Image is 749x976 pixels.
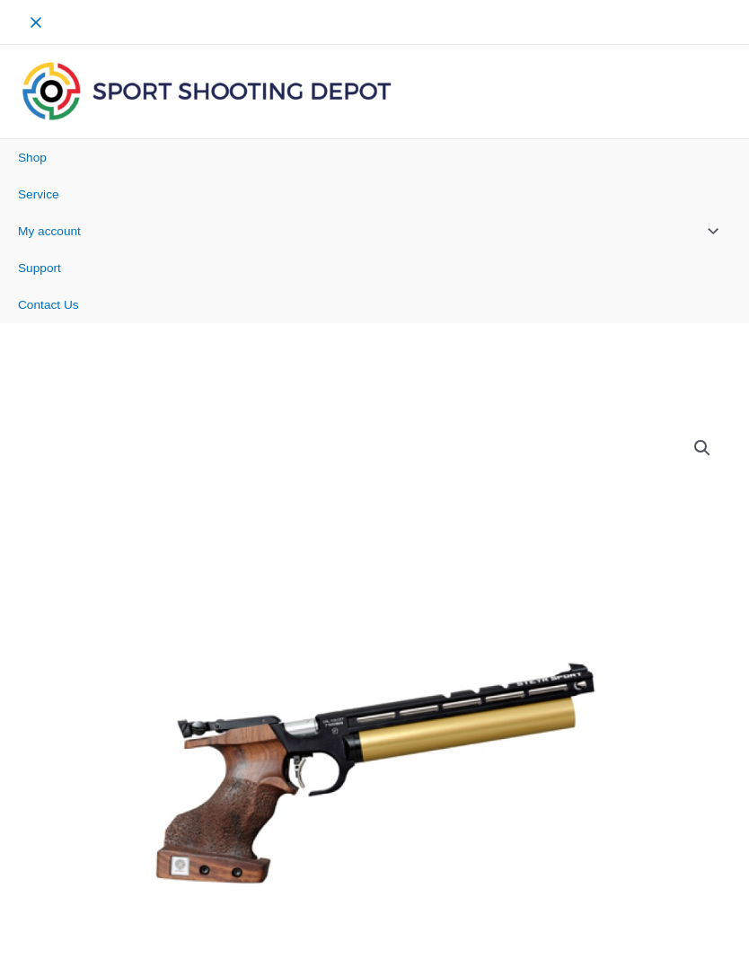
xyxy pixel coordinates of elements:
span: Support [18,261,61,275]
button: Toggle menu [686,213,731,251]
span: Contact Us [18,298,79,312]
button: Main menu toggle [18,4,53,40]
a: View full-screen image gallery [686,432,718,464]
span: My account [18,224,81,238]
span: Service [18,188,59,201]
span: Shop [18,151,47,164]
img: Sport Shooting Depot [18,57,395,124]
